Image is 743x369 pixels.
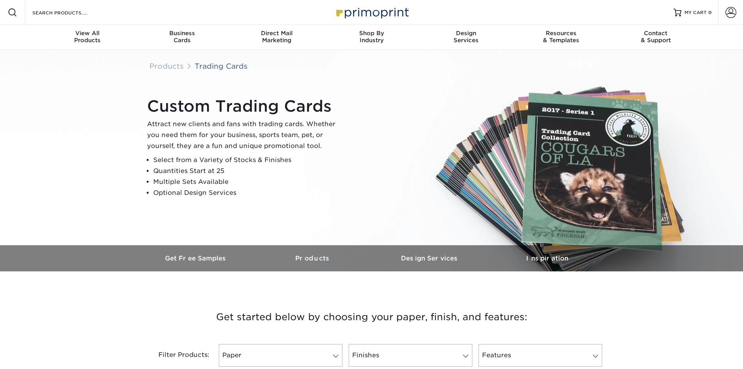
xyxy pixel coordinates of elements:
a: Finishes [349,344,472,367]
span: Direct Mail [229,30,324,37]
div: Filter Products: [138,344,216,367]
div: Services [419,30,514,44]
li: Optional Design Services [153,187,342,198]
span: View All [40,30,135,37]
a: Features [479,344,602,367]
span: Shop By [324,30,419,37]
p: Attract new clients and fans with trading cards. Whether you need them for your business, sports ... [147,119,342,152]
div: & Templates [514,30,608,44]
a: Shop ByIndustry [324,25,419,50]
input: SEARCH PRODUCTS..... [32,8,108,17]
h3: Products [255,255,372,262]
h1: Custom Trading Cards [147,97,342,116]
div: Marketing [229,30,324,44]
li: Multiple Sets Available [153,176,342,187]
a: Direct MailMarketing [229,25,324,50]
div: & Support [608,30,703,44]
span: Contact [608,30,703,37]
a: BusinessCards [135,25,229,50]
li: Select from a Variety of Stocks & Finishes [153,155,342,166]
div: Products [40,30,135,44]
a: Paper [219,344,342,367]
a: Trading Cards [195,62,248,70]
a: Get Free Samples [138,245,255,271]
li: Quantities Start at 25 [153,166,342,176]
a: Products [149,62,184,70]
a: Inspiration [489,245,606,271]
span: Resources [514,30,608,37]
a: View AllProducts [40,25,135,50]
a: Products [255,245,372,271]
h3: Inspiration [489,255,606,262]
div: Industry [324,30,419,44]
span: MY CART [684,9,707,16]
span: Business [135,30,229,37]
h3: Get Free Samples [138,255,255,262]
img: Primoprint [333,4,411,21]
div: Cards [135,30,229,44]
h3: Get started below by choosing your paper, finish, and features: [144,299,600,335]
a: Resources& Templates [514,25,608,50]
a: DesignServices [419,25,514,50]
a: Design Services [372,245,489,271]
h3: Design Services [372,255,489,262]
span: Design [419,30,514,37]
a: Contact& Support [608,25,703,50]
span: 0 [708,10,712,15]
